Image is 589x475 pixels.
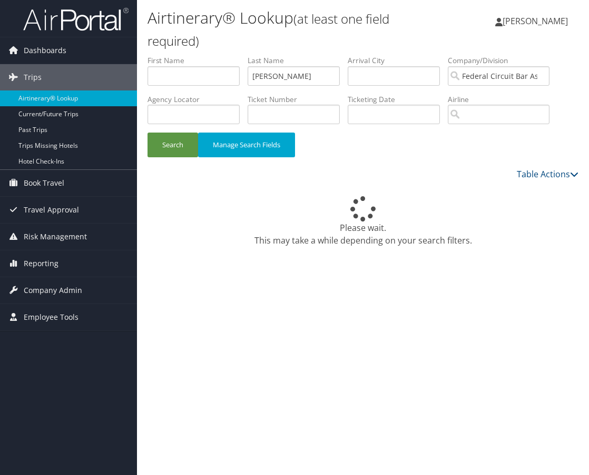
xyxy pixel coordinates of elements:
label: Arrival City [348,55,448,66]
span: Trips [24,64,42,90]
a: Table Actions [517,168,578,180]
span: Employee Tools [24,304,78,330]
h1: Airtinerary® Lookup [148,7,435,51]
a: [PERSON_NAME] [495,5,578,37]
span: [PERSON_NAME] [503,15,568,27]
label: Airline [448,94,557,105]
label: First Name [148,55,248,66]
label: Last Name [248,55,348,66]
div: Please wait. This may take a while depending on your search filters. [148,196,578,247]
label: Ticket Number [248,94,348,105]
span: Travel Approval [24,197,79,223]
button: Manage Search Fields [198,133,295,157]
label: Agency Locator [148,94,248,105]
span: Book Travel [24,170,64,196]
span: Company Admin [24,277,82,304]
img: airportal-logo.png [23,7,129,32]
label: Company/Division [448,55,557,66]
span: Reporting [24,250,58,277]
button: Search [148,133,198,157]
span: Dashboards [24,37,66,64]
span: Risk Management [24,224,87,250]
label: Ticketing Date [348,94,448,105]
